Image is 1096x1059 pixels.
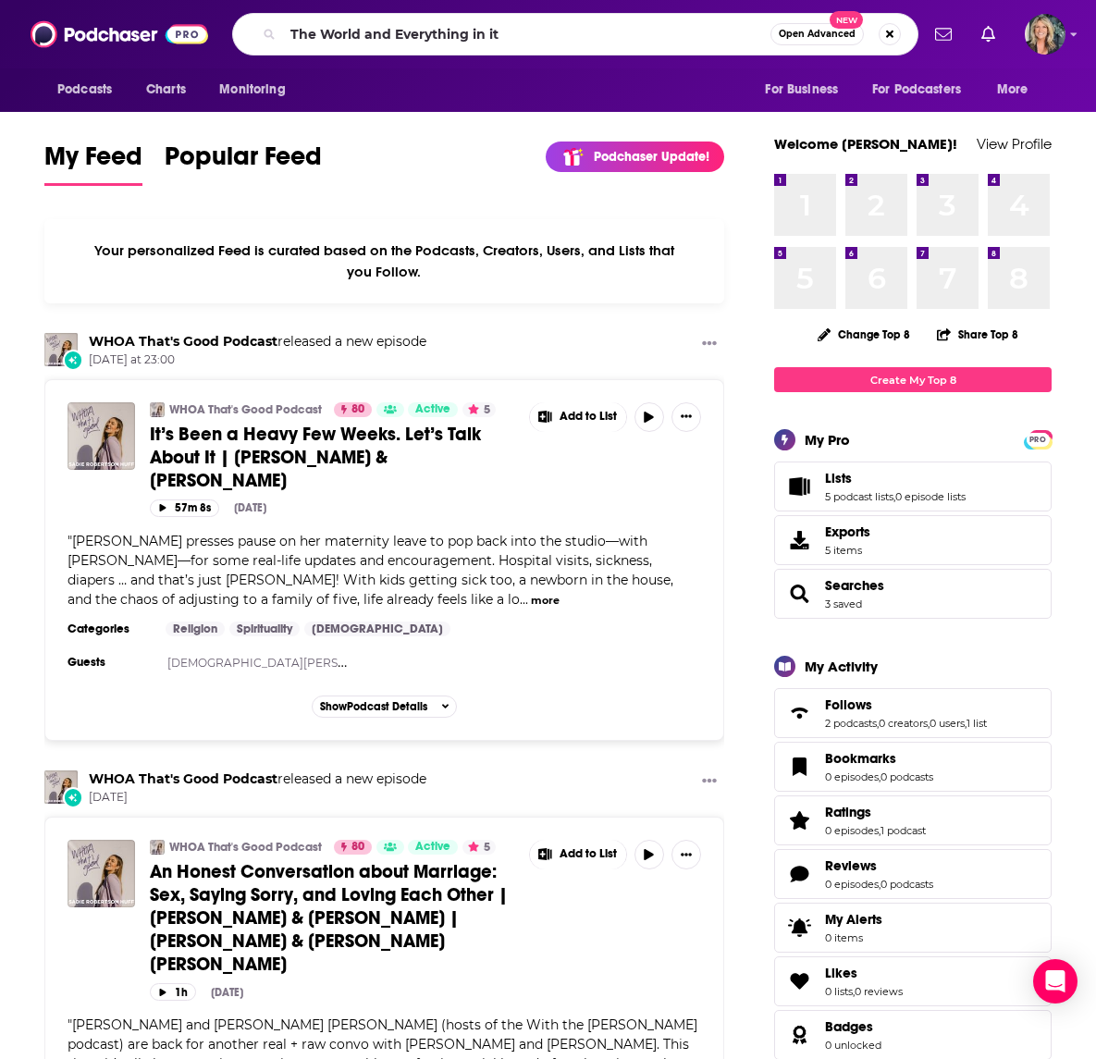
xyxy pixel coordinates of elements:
a: 0 creators [879,717,928,730]
a: An Honest Conversation about Marriage: Sex, Saying Sorry, and Loving Each Other | [PERSON_NAME] &... [150,860,516,976]
span: , [879,770,880,783]
img: An Honest Conversation about Marriage: Sex, Saying Sorry, and Loving Each Other | Sadie & Christi... [68,840,135,907]
button: open menu [752,72,861,107]
a: [DEMOGRAPHIC_DATA][PERSON_NAME] [167,656,400,670]
h3: Guests [68,655,151,670]
a: Show notifications dropdown [974,18,1003,50]
span: Show Podcast Details [320,700,427,713]
a: Searches [781,581,818,607]
a: Welcome [PERSON_NAME]! [774,135,957,153]
button: open menu [860,72,988,107]
a: 80 [334,402,372,417]
h3: released a new episode [89,333,426,351]
span: 80 [351,400,364,419]
img: Podchaser - Follow, Share and Rate Podcasts [31,17,208,52]
span: Monitoring [219,77,285,103]
a: 0 episodes [825,770,879,783]
span: My Alerts [825,911,882,928]
span: , [879,878,880,891]
button: open menu [44,72,136,107]
a: Ratings [825,804,926,820]
span: My Alerts [781,915,818,941]
a: Bookmarks [825,750,933,767]
span: For Business [765,77,838,103]
div: My Activity [805,658,878,675]
span: An Honest Conversation about Marriage: Sex, Saying Sorry, and Loving Each Other | [PERSON_NAME] &... [150,860,508,976]
a: 5 podcast lists [825,490,893,503]
a: 0 reviews [855,985,903,998]
button: Show More Button [530,402,626,432]
span: Follows [774,688,1052,738]
span: Bookmarks [825,750,896,767]
a: Bookmarks [781,754,818,780]
button: 57m 8s [150,499,219,517]
button: Show More Button [695,770,724,794]
span: Open Advanced [779,30,856,39]
a: WHOA That's Good Podcast [44,770,78,804]
a: It’s Been a Heavy Few Weeks. Let’s Talk About It | Sadie Robertson Huff & Christian Huff [68,402,135,470]
span: Ratings [825,804,871,820]
a: 3 saved [825,597,862,610]
a: Exports [774,515,1052,565]
a: Show notifications dropdown [928,18,959,50]
div: New Episode [63,350,83,370]
span: Add to List [560,847,617,861]
button: open menu [206,72,309,107]
span: , [965,717,967,730]
a: 0 lists [825,985,853,998]
button: Show More Button [671,402,701,432]
div: Search podcasts, credits, & more... [232,13,918,55]
div: Open Intercom Messenger [1033,959,1078,1004]
a: Active [408,402,458,417]
h3: released a new episode [89,770,426,788]
div: [DATE] [211,986,243,999]
span: Searches [774,569,1052,619]
div: My Pro [805,431,850,449]
a: 1 podcast [880,824,926,837]
span: Reviews [825,857,877,874]
a: WHOA That's Good Podcast [169,840,322,855]
h3: Categories [68,622,151,636]
a: View Profile [977,135,1052,153]
span: Exports [825,523,870,540]
span: , [853,985,855,998]
a: Likes [825,965,903,981]
a: PRO [1027,432,1049,446]
a: 2 podcasts [825,717,877,730]
span: Likes [774,956,1052,1006]
img: WHOA That's Good Podcast [44,333,78,366]
div: Your personalized Feed is curated based on the Podcasts, Creators, Users, and Lists that you Follow. [44,219,724,303]
span: New [830,11,863,29]
span: Lists [774,462,1052,511]
a: 1 list [967,717,987,730]
button: Share Top 8 [936,316,1019,352]
span: Likes [825,965,857,981]
div: New Episode [63,787,83,807]
span: Podcasts [57,77,112,103]
span: Exports [781,527,818,553]
a: Charts [134,72,197,107]
a: Popular Feed [165,141,322,186]
button: Show More Button [530,840,626,869]
span: Popular Feed [165,141,322,183]
button: 1h [150,983,196,1001]
button: Open AdvancedNew [770,23,864,45]
span: Add to List [560,410,617,424]
a: Religion [166,622,225,636]
a: 0 episode lists [895,490,966,503]
span: Badges [825,1018,873,1035]
a: 0 podcasts [880,770,933,783]
a: 0 episodes [825,824,879,837]
span: For Podcasters [872,77,961,103]
span: Lists [825,470,852,486]
span: ... [520,591,528,608]
button: open menu [984,72,1052,107]
span: Ratings [774,795,1052,845]
span: Follows [825,696,872,713]
span: Active [415,838,450,856]
span: My Feed [44,141,142,183]
input: Search podcasts, credits, & more... [283,19,770,49]
a: WHOA That's Good Podcast [89,770,277,787]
